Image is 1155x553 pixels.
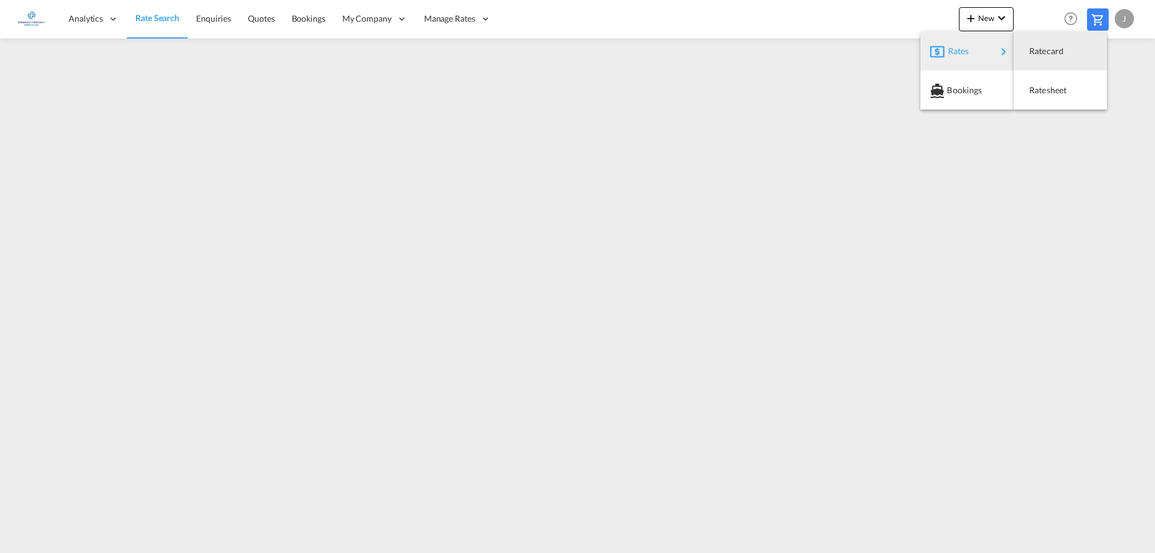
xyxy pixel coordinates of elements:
span: Ratecard [1029,39,1043,63]
span: Bookings [947,78,960,102]
span: Ratesheet [1029,78,1043,102]
span: Rates [948,39,962,63]
button: Bookings [920,70,1014,110]
div: Bookings [930,75,1004,105]
div: Ratecard [1023,36,1097,66]
md-icon: icon-chevron-right [996,45,1011,59]
div: Ratesheet [1023,75,1097,105]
